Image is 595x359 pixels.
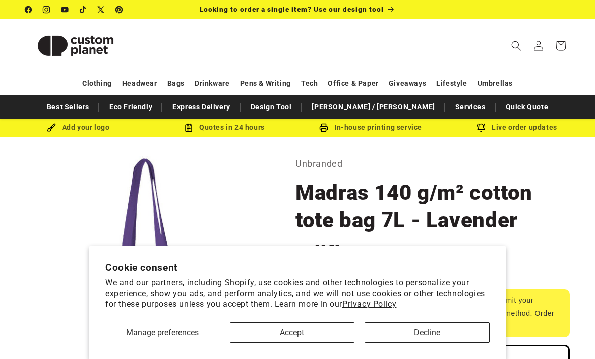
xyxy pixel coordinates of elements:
[295,243,341,253] strong: £0.78
[501,98,554,116] a: Quick Quote
[240,75,291,92] a: Pens & Writing
[105,278,490,309] p: We and our partners, including Shopify, use cookies and other technologies to personalize your ex...
[105,262,490,273] h2: Cookie consent
[167,75,185,92] a: Bags
[301,75,318,92] a: Tech
[295,156,570,172] p: Unbranded
[328,75,378,92] a: Office & Paper
[246,98,297,116] a: Design Tool
[5,121,151,134] div: Add your logo
[478,75,513,92] a: Umbrellas
[25,23,126,68] img: Custom Planet
[200,5,384,13] span: Looking to order a single item? Use our design tool
[151,121,297,134] div: Quotes in 24 hours
[295,179,570,234] h1: Madras 140 g/m² cotton tote bag 7L - Lavender
[195,75,229,92] a: Drinkware
[47,123,56,132] img: Brush Icon
[365,322,490,343] button: Decline
[126,328,199,337] span: Manage preferences
[184,123,193,132] img: Order Updates Icon
[167,98,235,116] a: Express Delivery
[297,121,444,134] div: In-house printing service
[389,75,426,92] a: Giveaways
[436,75,467,92] a: Lifestyle
[22,19,130,72] a: Custom Planet
[477,123,486,132] img: Order updates
[42,98,94,116] a: Best Sellers
[105,322,220,343] button: Manage preferences
[307,98,440,116] a: [PERSON_NAME] / [PERSON_NAME]
[82,75,112,92] a: Clothing
[104,98,157,116] a: Eco Friendly
[450,98,491,116] a: Services
[505,35,527,57] summary: Search
[295,245,314,253] span: From
[122,75,157,92] a: Headwear
[319,123,328,132] img: In-house printing
[230,322,355,343] button: Accept
[342,299,396,309] a: Privacy Policy
[444,121,590,134] div: Live order updates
